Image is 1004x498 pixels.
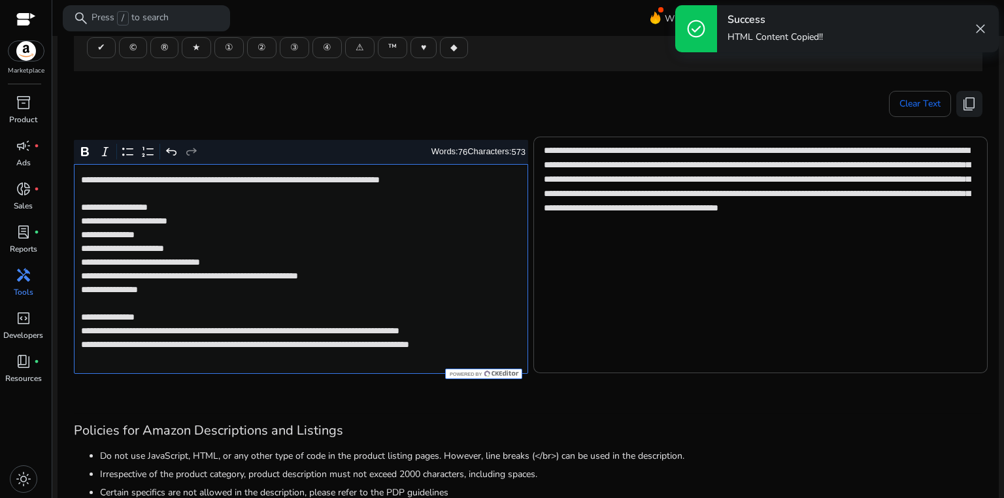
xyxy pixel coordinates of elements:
button: © [119,37,147,58]
span: ⚠ [356,41,364,54]
h4: Success [728,14,823,26]
span: What's New [665,7,716,30]
span: search [73,10,89,26]
button: ™ [378,37,407,58]
span: content_copy [962,96,977,112]
p: Developers [3,329,43,341]
p: Product [9,114,37,125]
button: ⚠ [345,37,375,58]
li: Do not use JavaScript, HTML, or any other type of code in the product listing pages. However, lin... [100,449,982,463]
span: fiber_manual_record [34,229,39,235]
button: ◆ [440,37,468,58]
img: amazon.svg [8,41,44,61]
button: content_copy [956,91,982,117]
span: ✔ [97,41,105,54]
span: code_blocks [16,310,31,326]
span: ◆ [450,41,458,54]
p: Press to search [92,11,169,25]
span: campaign [16,138,31,154]
span: lab_profile [16,224,31,240]
span: light_mode [16,471,31,487]
span: donut_small [16,181,31,197]
button: ® [150,37,178,58]
button: ✔ [87,37,116,58]
button: ① [214,37,244,58]
span: book_4 [16,354,31,369]
span: handyman [16,267,31,283]
p: Ads [16,157,31,169]
span: check_circle [686,18,707,39]
div: Words: Characters: [431,144,526,160]
p: Resources [5,373,42,384]
span: ④ [323,41,331,54]
span: close [973,21,988,37]
div: Rich Text Editor. Editing area: main. Press Alt+0 for help. [74,164,528,374]
span: Powered by [448,371,482,377]
p: Sales [14,200,33,212]
span: ★ [192,41,201,54]
label: 573 [511,147,526,157]
button: ② [247,37,276,58]
button: Clear Text [889,91,951,117]
button: ③ [280,37,309,58]
span: ② [258,41,266,54]
p: Tools [14,286,33,298]
span: fiber_manual_record [34,359,39,364]
span: ③ [290,41,299,54]
span: ™ [388,41,397,54]
p: Reports [10,243,37,255]
p: Marketplace [8,66,44,76]
button: ★ [182,37,211,58]
span: © [129,41,137,54]
span: / [117,11,129,25]
button: ④ [312,37,342,58]
p: HTML Content Copied!! [728,31,823,44]
span: Clear Text [899,91,941,117]
span: ♥ [421,41,426,54]
label: 76 [458,147,467,157]
div: Editor toolbar [74,140,528,165]
button: ♥ [410,37,437,58]
li: Irrespective of the product category, product description must not exceed 2000 characters, includ... [100,467,982,481]
span: ® [161,41,168,54]
span: ① [225,41,233,54]
span: fiber_manual_record [34,186,39,191]
span: fiber_manual_record [34,143,39,148]
span: inventory_2 [16,95,31,110]
h3: Policies for Amazon Descriptions and Listings [74,423,982,439]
